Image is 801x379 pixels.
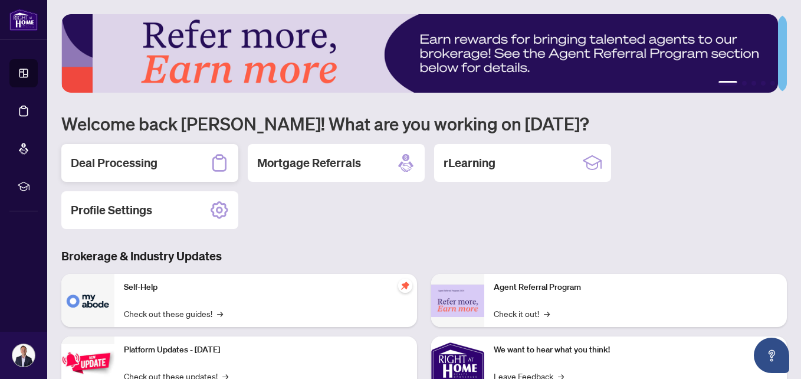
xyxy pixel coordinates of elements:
img: Profile Icon [12,344,35,367]
button: 1 [718,81,737,86]
button: Open asap [754,338,789,373]
h2: rLearning [444,155,495,171]
img: logo [9,9,38,31]
button: 5 [770,81,775,86]
h2: Profile Settings [71,202,152,218]
span: pushpin [398,279,412,293]
button: 3 [751,81,756,86]
h2: Deal Processing [71,155,157,171]
a: Check it out!→ [494,307,550,320]
h3: Brokerage & Industry Updates [61,248,787,264]
img: Agent Referral Program [431,285,484,317]
h2: Mortgage Referrals [257,155,361,171]
span: → [217,307,223,320]
p: We want to hear what you think! [494,344,777,357]
img: Slide 0 [61,14,778,93]
button: 4 [761,81,766,86]
a: Check out these guides!→ [124,307,223,320]
p: Platform Updates - [DATE] [124,344,408,357]
button: 2 [742,81,747,86]
p: Self-Help [124,281,408,294]
img: Self-Help [61,274,114,327]
p: Agent Referral Program [494,281,777,294]
span: → [544,307,550,320]
h1: Welcome back [PERSON_NAME]! What are you working on [DATE]? [61,112,787,135]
